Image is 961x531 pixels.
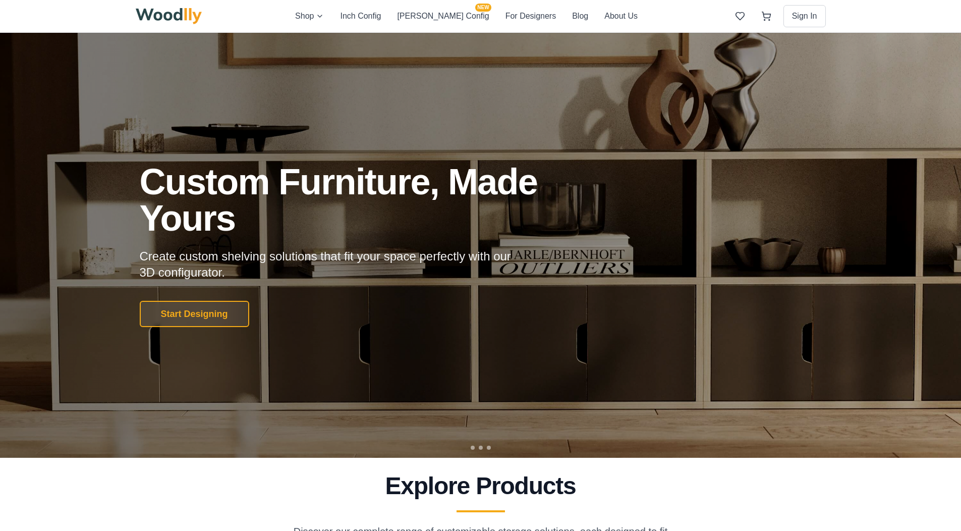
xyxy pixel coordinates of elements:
button: About Us [604,10,638,23]
h2: Explore Products [140,474,822,498]
button: For Designers [505,10,556,23]
p: Create custom shelving solutions that fit your space perfectly with our 3D configurator. [140,248,527,281]
img: Woodlly [136,8,202,24]
span: NEW [475,4,491,12]
button: Sign In [783,5,826,27]
button: Inch Config [340,10,381,23]
button: Blog [572,10,588,23]
button: [PERSON_NAME] ConfigNEW [397,10,489,23]
button: Shop [295,10,324,23]
h1: Custom Furniture, Made Yours [140,164,592,236]
button: Start Designing [140,301,249,327]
